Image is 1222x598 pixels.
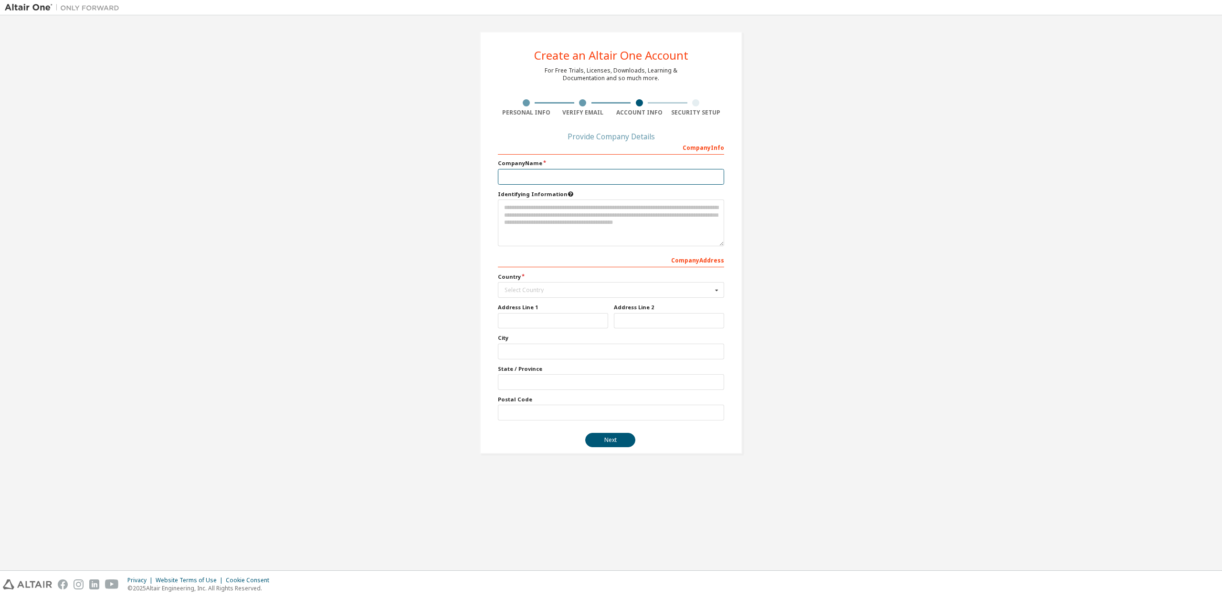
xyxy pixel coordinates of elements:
label: State / Province [498,365,724,373]
label: City [498,334,724,342]
img: linkedin.svg [89,579,99,589]
div: Privacy [127,577,156,584]
img: instagram.svg [74,579,84,589]
div: Verify Email [555,109,611,116]
label: Company Name [498,159,724,167]
label: Please provide any information that will help our support team identify your company. Email and n... [498,190,724,198]
div: Account Info [611,109,668,116]
img: facebook.svg [58,579,68,589]
button: Next [585,433,635,447]
div: Cookie Consent [226,577,275,584]
div: Company Address [498,252,724,267]
div: Select Country [505,287,712,293]
div: Create an Altair One Account [534,50,688,61]
img: Altair One [5,3,124,12]
div: Website Terms of Use [156,577,226,584]
div: Security Setup [668,109,725,116]
p: © 2025 Altair Engineering, Inc. All Rights Reserved. [127,584,275,592]
div: Provide Company Details [498,134,724,139]
label: Address Line 2 [614,304,724,311]
label: Address Line 1 [498,304,608,311]
div: Company Info [498,139,724,155]
img: youtube.svg [105,579,119,589]
div: Personal Info [498,109,555,116]
div: For Free Trials, Licenses, Downloads, Learning & Documentation and so much more. [545,67,677,82]
img: altair_logo.svg [3,579,52,589]
label: Country [498,273,724,281]
label: Postal Code [498,396,724,403]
